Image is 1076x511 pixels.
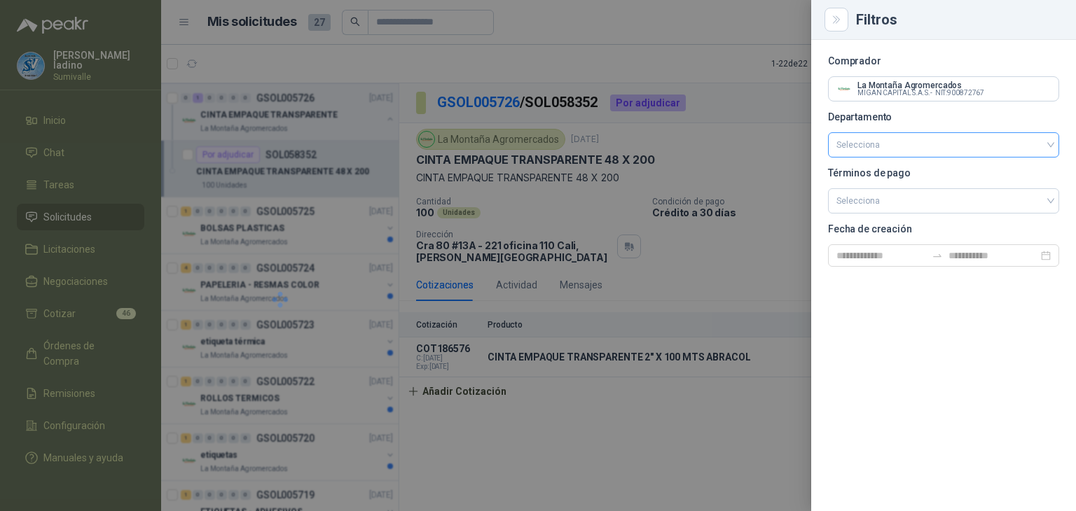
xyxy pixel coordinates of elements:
[828,11,845,28] button: Close
[828,225,1059,233] p: Fecha de creación
[856,13,1059,27] div: Filtros
[932,250,943,261] span: swap-right
[932,250,943,261] span: to
[828,113,1059,121] p: Departamento
[828,57,1059,65] p: Comprador
[828,169,1059,177] p: Términos de pago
